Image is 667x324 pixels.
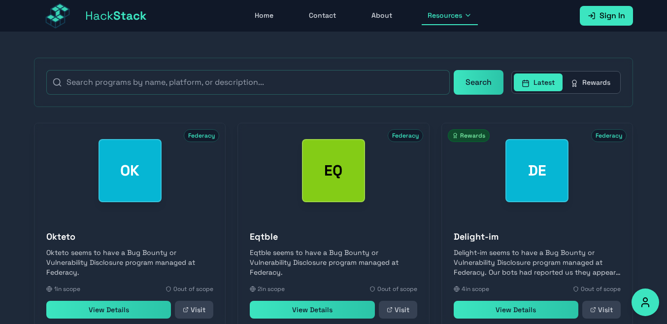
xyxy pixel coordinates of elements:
[580,6,633,26] a: Sign In
[581,285,621,293] span: 0 out of scope
[514,73,563,91] button: Latest
[454,230,621,244] h3: Delight-im
[46,70,450,95] input: Search programs by name, platform, or description...
[366,6,398,25] a: About
[302,139,365,202] div: Eqtble
[448,129,490,142] span: Rewards
[454,70,503,95] button: Search
[184,129,219,142] span: Federacy
[632,288,659,316] button: Accessibility Options
[175,301,213,319] a: Visit
[113,8,147,23] span: Stack
[46,301,171,319] a: View Details
[505,139,568,202] div: Delight-im
[388,129,423,142] span: Federacy
[422,6,478,25] button: Resources
[250,248,417,277] p: Eqtble seems to have a Bug Bounty or Vulnerability Disclosure program managed at Federacy.
[46,248,213,277] p: Okteto seems to have a Bug Bounty or Vulnerability Disclosure program managed at Federacy.
[377,285,417,293] span: 0 out of scope
[258,285,285,293] span: 2 in scope
[454,248,621,277] p: Delight-im seems to have a Bug Bounty or Vulnerability Disclosure program managed at Federacy. Ou...
[173,285,213,293] span: 0 out of scope
[85,8,147,24] span: Hack
[379,301,417,319] a: Visit
[99,139,162,202] div: Okteto
[462,285,489,293] span: 4 in scope
[600,10,625,22] span: Sign In
[454,301,578,319] a: View Details
[563,73,618,91] button: Rewards
[46,230,213,244] h3: Okteto
[250,301,374,319] a: View Details
[591,129,627,142] span: Federacy
[582,301,621,319] a: Visit
[428,10,462,20] span: Resources
[249,6,279,25] a: Home
[250,230,417,244] h3: Eqtble
[54,285,80,293] span: 1 in scope
[303,6,342,25] a: Contact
